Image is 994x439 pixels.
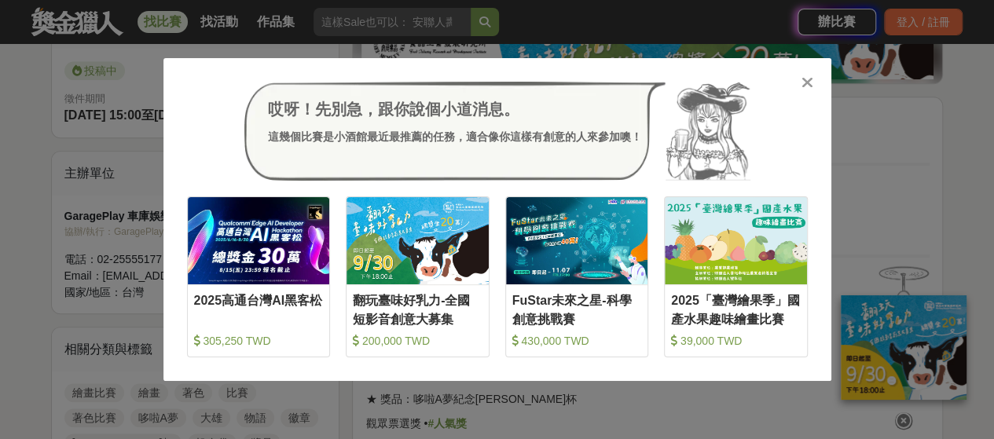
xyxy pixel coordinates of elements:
[506,197,648,284] img: Cover Image
[505,196,649,357] a: Cover ImageFuStar未來之星-科學創意挑戰賽 430,000 TWD
[194,333,324,349] div: 305,250 TWD
[188,197,330,284] img: Cover Image
[353,333,482,349] div: 200,000 TWD
[671,333,801,349] div: 39,000 TWD
[346,196,490,357] a: Cover Image翻玩臺味好乳力-全國短影音創意大募集 200,000 TWD
[512,291,642,327] div: FuStar未來之星-科學創意挑戰賽
[353,291,482,327] div: 翻玩臺味好乳力-全國短影音創意大募集
[512,333,642,349] div: 430,000 TWD
[194,291,324,327] div: 2025高通台灣AI黑客松
[347,197,489,284] img: Cover Image
[187,196,331,357] a: Cover Image2025高通台灣AI黑客松 305,250 TWD
[268,129,642,145] div: 這幾個比賽是小酒館最近最推薦的任務，適合像你這樣有創意的人來參加噢！
[665,197,807,284] img: Cover Image
[664,196,808,357] a: Cover Image2025「臺灣繪果季」國產水果趣味繪畫比賽 39,000 TWD
[671,291,801,327] div: 2025「臺灣繪果季」國產水果趣味繪畫比賽
[666,82,750,181] img: Avatar
[268,97,642,121] div: 哎呀！先別急，跟你說個小道消息。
